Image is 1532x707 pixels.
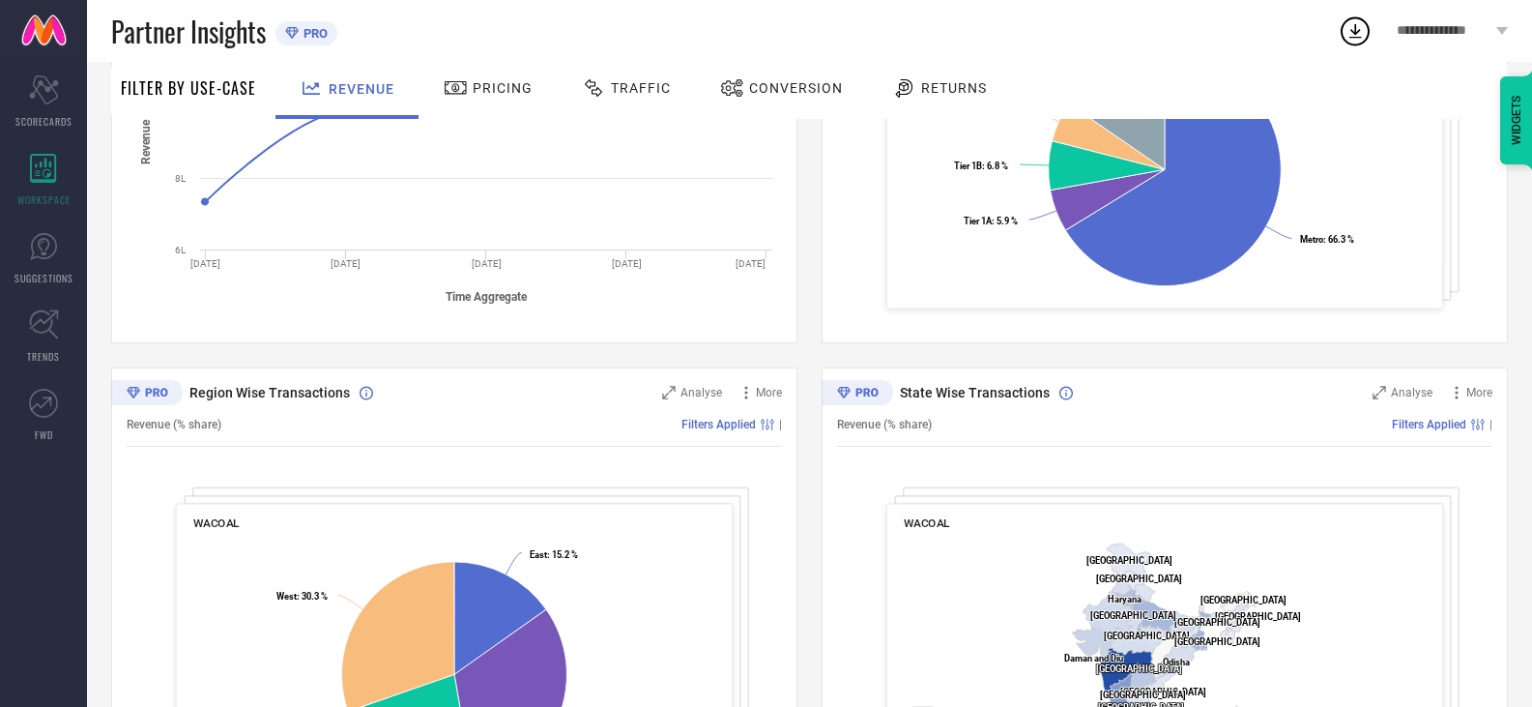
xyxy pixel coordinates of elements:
span: Revenue (% share) [837,418,932,431]
span: Traffic [611,80,671,96]
text: [DATE] [190,258,220,269]
text: [GEOGRAPHIC_DATA] [1100,690,1186,700]
text: 8L [175,173,187,184]
tspan: Tier 1B [954,161,982,171]
text: [GEOGRAPHIC_DATA] [1120,687,1206,697]
span: Revenue [329,81,394,97]
text: : 6.8 % [954,161,1008,171]
text: [GEOGRAPHIC_DATA] [1096,663,1182,674]
tspan: Time Aggregate [446,290,528,304]
text: Daman and Diu [1064,653,1123,663]
span: | [779,418,782,431]
span: Analyse [680,386,722,399]
span: Region Wise Transactions [189,385,350,400]
div: Open download list [1338,14,1373,48]
span: | [1489,418,1492,431]
text: 6L [175,245,187,255]
span: State Wise Transactions [900,385,1050,400]
text: [DATE] [736,258,766,269]
span: SUGGESTIONS [14,271,73,285]
text: [GEOGRAPHIC_DATA] [1104,631,1190,641]
tspan: Metro [1300,234,1323,245]
span: PRO [299,26,328,41]
tspan: Revenue [139,119,153,164]
span: Returns [921,80,987,96]
text: [DATE] [331,258,361,269]
text: : 15.2 % [530,549,578,560]
text: [GEOGRAPHIC_DATA] [1086,555,1172,566]
text: [GEOGRAPHIC_DATA] [1215,611,1301,622]
span: FWD [35,427,53,442]
tspan: West [276,591,297,602]
text: : 66.3 % [1300,234,1354,245]
text: : 30.3 % [276,591,328,602]
span: WACOAL [193,516,240,530]
text: [DATE] [612,258,642,269]
div: Premium [822,380,893,409]
svg: Zoom [1373,386,1386,399]
span: Conversion [749,80,843,96]
div: Premium [111,380,183,409]
span: Filters Applied [1392,418,1466,431]
span: Filter By Use-Case [121,76,256,100]
span: TRENDS [27,349,60,364]
text: [GEOGRAPHIC_DATA] [1096,574,1182,584]
span: Analyse [1391,386,1432,399]
span: WACOAL [904,516,950,530]
span: Pricing [473,80,533,96]
span: More [1466,386,1492,399]
text: [DATE] [472,258,502,269]
text: Odisha [1163,657,1190,667]
text: [GEOGRAPHIC_DATA] [1090,610,1176,621]
text: Haryana [1108,594,1142,604]
span: WORKSPACE [17,192,71,207]
tspan: Tier 1A [964,216,993,226]
span: More [756,386,782,399]
text: [GEOGRAPHIC_DATA] [1174,636,1260,647]
text: : 5.9 % [964,216,1018,226]
text: [GEOGRAPHIC_DATA] [1200,595,1286,605]
svg: Zoom [662,386,676,399]
span: Partner Insights [111,12,266,51]
tspan: East [530,549,547,560]
span: Revenue (% share) [127,418,221,431]
text: [GEOGRAPHIC_DATA] [1174,617,1260,628]
span: Filters Applied [681,418,756,431]
span: SCORECARDS [15,114,72,129]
